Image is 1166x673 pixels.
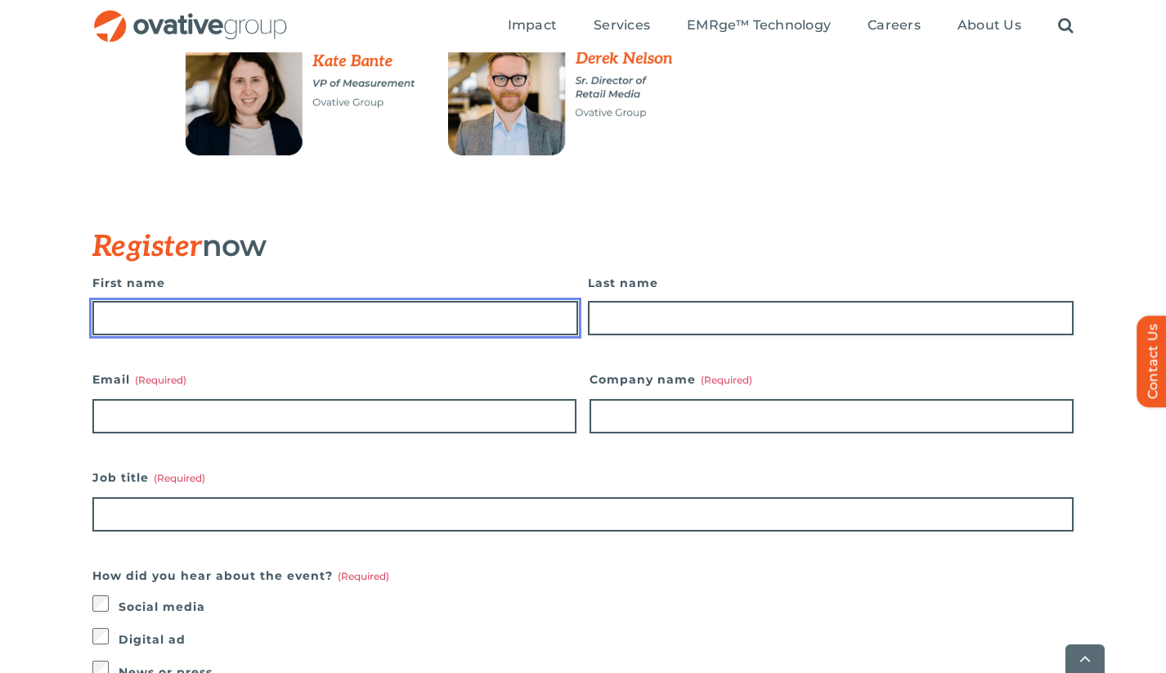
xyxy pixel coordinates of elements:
label: Email [92,368,576,391]
a: Careers [868,17,921,35]
label: Job title [92,466,1074,489]
span: Register [92,229,202,265]
span: Services [594,17,650,34]
a: EMRge™ Technology [687,17,831,35]
a: Impact [508,17,557,35]
a: About Us [957,17,1021,35]
legend: How did you hear about the event? [92,564,389,587]
span: (Required) [154,472,205,484]
span: Careers [868,17,921,34]
span: (Required) [135,374,186,386]
a: Services [594,17,650,35]
a: OG_Full_horizontal_RGB [92,8,289,24]
label: Social media [119,595,1074,618]
a: Search [1058,17,1074,35]
span: (Required) [701,374,752,386]
span: EMRge™ Technology [687,17,831,34]
h3: now [92,229,992,263]
label: Digital ad [119,628,1074,651]
label: First name [92,271,578,294]
span: About Us [957,17,1021,34]
label: Last name [588,271,1074,294]
span: Impact [508,17,557,34]
label: Company name [590,368,1074,391]
span: (Required) [338,570,389,582]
